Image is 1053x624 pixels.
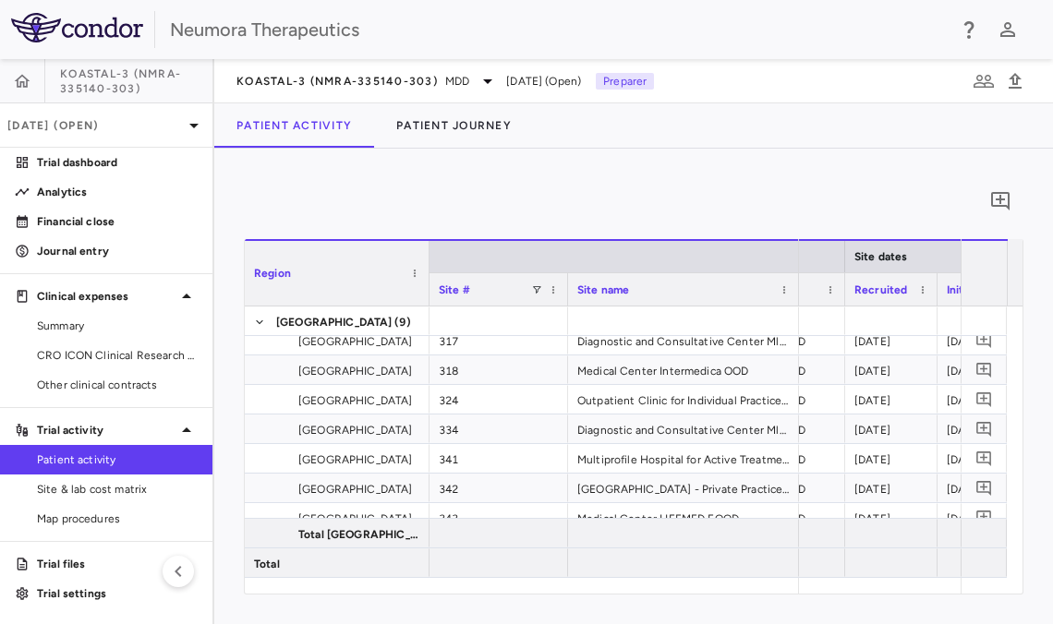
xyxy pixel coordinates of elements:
button: Patient Journey [374,103,534,148]
button: Add comment [972,505,997,530]
svg: Add comment [989,190,1011,212]
div: [DATE] [845,355,938,384]
div: CLOSED [753,326,845,354]
span: (9) [394,307,411,337]
span: [GEOGRAPHIC_DATA] [298,504,413,534]
div: [DATE] [938,474,1030,502]
svg: Add comment [975,420,993,438]
span: Region [254,267,291,280]
svg: Add comment [975,479,993,497]
div: Multiprofile Hospital for Active Treatment - Targovishte AD [568,444,799,473]
button: Patient Activity [214,103,374,148]
div: [DATE] [845,474,938,502]
span: MDD [445,73,469,90]
p: Clinical expenses [37,288,175,305]
p: Trial activity [37,422,175,438]
div: Neumora Therapeutics [170,16,946,43]
span: [GEOGRAPHIC_DATA] [298,445,413,474]
p: Preparer [596,73,654,90]
p: Analytics [37,184,198,200]
div: 341 [430,444,568,473]
svg: Add comment [975,331,993,349]
div: CLOSED [753,474,845,502]
span: [GEOGRAPHIC_DATA] [298,386,413,415]
div: Medical Center LIFEMED EOOD [568,503,799,532]
span: Total [GEOGRAPHIC_DATA] [298,520,418,549]
svg: Add comment [975,390,993,408]
button: Add comment [985,186,1016,217]
div: 324 [430,385,568,414]
span: [GEOGRAPHIC_DATA] [298,415,413,445]
button: Add comment [972,357,997,382]
div: CLOSED [753,444,845,473]
p: Trial dashboard [37,154,198,171]
span: Map procedures [37,510,198,527]
div: [DATE] [845,503,938,532]
div: CLOSED [753,385,845,414]
span: Site name [577,283,629,296]
div: [DATE] [845,385,938,414]
p: [DATE] (Open) [7,117,183,134]
img: logo-full-BYUhSk78.svg [11,13,143,42]
span: [GEOGRAPHIC_DATA] [298,356,413,386]
svg: Add comment [975,509,993,526]
div: [GEOGRAPHIC_DATA] - Private Practice of [PERSON_NAME] Milanova [568,474,799,502]
div: [DATE] [938,444,1030,473]
div: [DATE] [938,503,1030,532]
div: [DATE] [845,326,938,354]
span: Recruited [854,283,907,296]
span: [GEOGRAPHIC_DATA] [298,474,413,504]
div: Diagnostic and Consultative Center Mladost-M Varna Ltd. [568,414,799,443]
button: Add comment [972,416,997,441]
div: 317 [430,326,568,354]
span: Site dates [854,250,908,263]
p: Trial settings [37,585,198,602]
p: Financial close [37,213,198,230]
span: Patient activity [37,451,198,468]
span: Initiated [947,283,990,296]
span: [DATE] (Open) [506,73,581,90]
span: KOASTAL-3 (NMRA-335140-303) [236,74,438,89]
span: Other clinical contracts [37,377,198,393]
p: Journal entry [37,243,198,259]
div: CLOSED [753,414,845,443]
span: [GEOGRAPHIC_DATA] [276,307,393,337]
div: [DATE] [938,326,1030,354]
span: Total [254,549,280,579]
div: Medical Center Intermedica OOD [568,355,799,384]
div: [DATE] [845,414,938,443]
div: [DATE] [938,385,1030,414]
div: [DATE] [938,414,1030,443]
p: Trial files [37,556,198,572]
span: CRO ICON Clinical Research Limited [37,347,198,364]
svg: Add comment [975,361,993,378]
button: Add comment [972,446,997,471]
span: Site & lab cost matrix [37,481,198,498]
button: Add comment [972,328,997,353]
div: Outpatient Clinic for Individual Practice for Specialized Medical Care in Psychiatry Dr. [PERSON_... [568,385,799,414]
div: [DATE] [845,444,938,473]
div: [DATE] [938,355,1030,384]
button: Add comment [972,475,997,500]
div: CLOSED [753,355,845,384]
div: 334 [430,414,568,443]
div: 342 [430,474,568,502]
div: Diagnostic and Consultative Center Mladost-M Varna Ltd. [568,326,799,354]
div: 318 [430,355,568,384]
span: Summary [37,318,198,334]
span: Site # [439,283,470,296]
span: [GEOGRAPHIC_DATA] [298,327,413,356]
svg: Add comment [975,450,993,467]
div: 343 [430,503,568,532]
button: Add comment [972,387,997,412]
div: CLOSED [753,503,845,532]
span: KOASTAL-3 (NMRA-335140-303) [60,66,212,96]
